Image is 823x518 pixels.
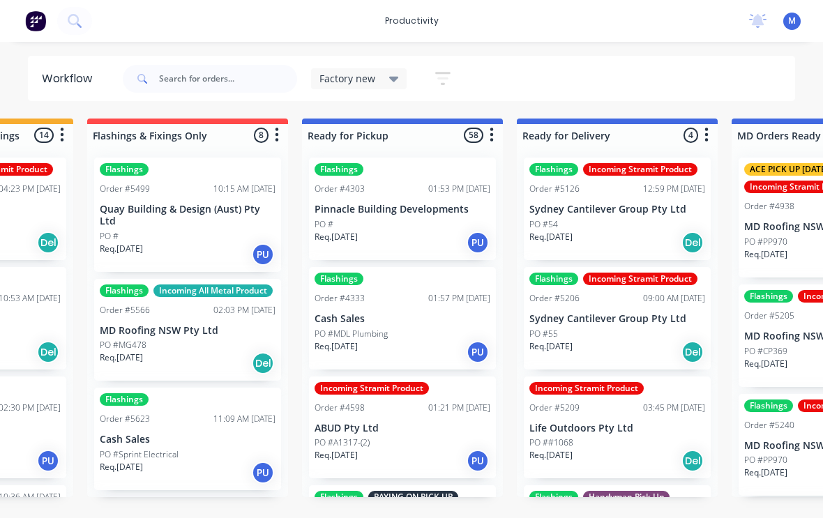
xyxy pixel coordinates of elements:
[159,65,297,93] input: Search for orders...
[100,230,119,243] p: PO #
[529,204,705,215] p: Sydney Cantilever Group Pty Ltd
[42,70,99,87] div: Workflow
[100,163,149,176] div: Flashings
[319,71,375,86] span: Factory new
[744,358,787,370] p: Req. [DATE]
[529,218,558,231] p: PO #54
[315,292,365,305] div: Order #4333
[309,376,496,479] div: Incoming Stramit ProductOrder #459801:21 PM [DATE]ABUD Pty LtdPO #A1317-(2)Req.[DATE]PU
[643,292,705,305] div: 09:00 AM [DATE]
[315,402,365,414] div: Order #4598
[100,393,149,406] div: Flashings
[744,454,787,466] p: PO #PP970
[744,399,793,412] div: Flashings
[94,158,281,272] div: FlashingsOrder #549910:15 AM [DATE]Quay Building & Design (Aust) Pty LtdPO #Req.[DATE]PU
[153,284,273,297] div: Incoming All Metal Product
[100,243,143,255] p: Req. [DATE]
[315,183,365,195] div: Order #4303
[37,231,59,254] div: Del
[94,388,281,490] div: FlashingsOrder #562311:09 AM [DATE]Cash SalesPO #Sprint ElectricalReq.[DATE]PU
[315,204,490,215] p: Pinnacle Building Developments
[529,449,573,462] p: Req. [DATE]
[100,461,143,473] p: Req. [DATE]
[100,434,275,445] p: Cash Sales
[37,450,59,472] div: PU
[100,284,149,297] div: Flashings
[37,341,59,363] div: Del
[100,339,146,351] p: PO #MG478
[213,304,275,317] div: 02:03 PM [DATE]
[100,413,150,425] div: Order #5623
[583,273,697,285] div: Incoming Stramit Product
[529,422,705,434] p: Life Outdoors Pty Ltd
[100,304,150,317] div: Order #5566
[315,436,370,449] p: PO #A1317-(2)
[315,273,363,285] div: Flashings
[378,10,446,31] div: productivity
[529,292,580,305] div: Order #5206
[315,449,358,462] p: Req. [DATE]
[529,402,580,414] div: Order #5209
[368,491,458,503] div: PAYING ON PICK UP
[643,183,705,195] div: 12:59 PM [DATE]
[213,183,275,195] div: 10:15 AM [DATE]
[744,310,794,322] div: Order #5205
[643,402,705,414] div: 03:45 PM [DATE]
[583,491,670,503] div: Handyman Pick Up
[252,462,274,484] div: PU
[744,236,787,248] p: PO #PP970
[583,163,697,176] div: Incoming Stramit Product
[529,382,644,395] div: Incoming Stramit Product
[252,243,274,266] div: PU
[524,376,711,479] div: Incoming Stramit ProductOrder #520903:45 PM [DATE]Life Outdoors Pty LtdPO ##1068Req.[DATE]Del
[524,158,711,260] div: FlashingsIncoming Stramit ProductOrder #512612:59 PM [DATE]Sydney Cantilever Group Pty LtdPO #54R...
[315,491,363,503] div: Flashings
[681,231,704,254] div: Del
[529,328,558,340] p: PO #55
[524,267,711,370] div: FlashingsIncoming Stramit ProductOrder #520609:00 AM [DATE]Sydney Cantilever Group Pty LtdPO #55R...
[428,292,490,305] div: 01:57 PM [DATE]
[681,341,704,363] div: Del
[744,345,787,358] p: PO #CP369
[744,200,794,213] div: Order #4938
[744,466,787,479] p: Req. [DATE]
[252,352,274,374] div: Del
[529,273,578,285] div: Flashings
[529,183,580,195] div: Order #5126
[315,231,358,243] p: Req. [DATE]
[467,450,489,472] div: PU
[428,402,490,414] div: 01:21 PM [DATE]
[213,413,275,425] div: 11:09 AM [DATE]
[529,340,573,353] p: Req. [DATE]
[100,183,150,195] div: Order #5499
[94,279,281,381] div: FlashingsIncoming All Metal ProductOrder #556602:03 PM [DATE]MD Roofing NSW Pty LtdPO #MG478Req.[...
[681,450,704,472] div: Del
[309,158,496,260] div: FlashingsOrder #430301:53 PM [DATE]Pinnacle Building DevelopmentsPO #Req.[DATE]PU
[744,248,787,261] p: Req. [DATE]
[529,491,578,503] div: Flashings
[315,422,490,434] p: ABUD Pty Ltd
[529,436,573,449] p: PO ##1068
[315,218,333,231] p: PO #
[529,163,578,176] div: Flashings
[315,313,490,325] p: Cash Sales
[315,163,363,176] div: Flashings
[100,325,275,337] p: MD Roofing NSW Pty Ltd
[529,313,705,325] p: Sydney Cantilever Group Pty Ltd
[744,419,794,432] div: Order #5240
[529,231,573,243] p: Req. [DATE]
[315,328,388,340] p: PO #MDL Plumbing
[100,351,143,364] p: Req. [DATE]
[788,15,796,27] span: M
[315,382,429,395] div: Incoming Stramit Product
[25,10,46,31] img: Factory
[467,231,489,254] div: PU
[315,340,358,353] p: Req. [DATE]
[467,341,489,363] div: PU
[100,448,179,461] p: PO #Sprint Electrical
[428,183,490,195] div: 01:53 PM [DATE]
[744,290,793,303] div: Flashings
[100,204,275,227] p: Quay Building & Design (Aust) Pty Ltd
[309,267,496,370] div: FlashingsOrder #433301:57 PM [DATE]Cash SalesPO #MDL PlumbingReq.[DATE]PU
